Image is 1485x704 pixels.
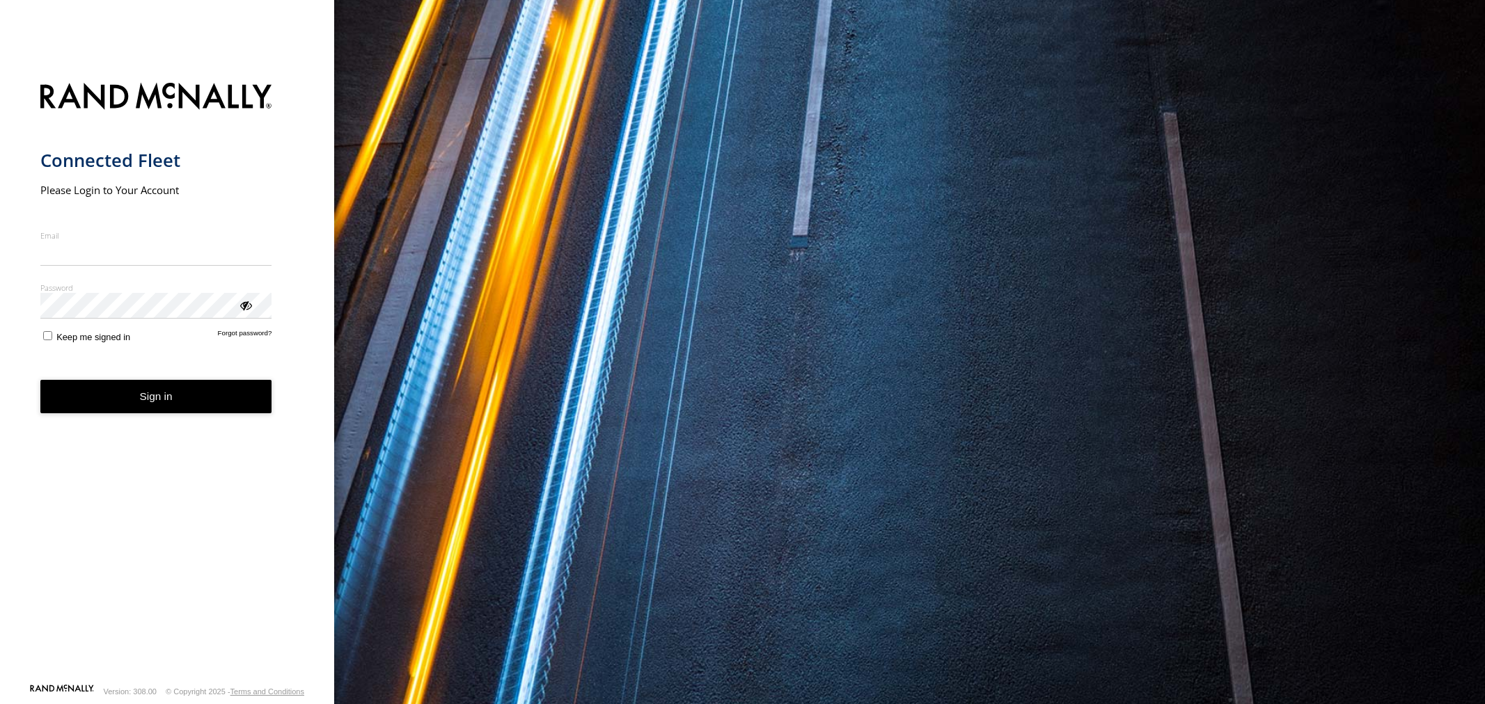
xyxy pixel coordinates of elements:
[238,298,252,312] div: ViewPassword
[40,183,272,197] h2: Please Login to Your Account
[40,149,272,172] h1: Connected Fleet
[40,282,272,293] label: Password
[30,685,94,698] a: Visit our Website
[230,687,304,696] a: Terms and Conditions
[166,687,304,696] div: © Copyright 2025 -
[40,80,272,115] img: Rand McNally
[56,332,130,342] span: Keep me signed in
[40,74,294,683] form: main
[40,380,272,414] button: Sign in
[104,687,157,696] div: Version: 308.00
[40,230,272,241] label: Email
[43,331,52,340] input: Keep me signed in
[218,329,272,342] a: Forgot password?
